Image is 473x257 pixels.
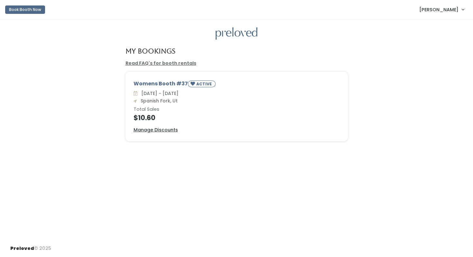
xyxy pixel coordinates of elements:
div: Womens Booth #37 [134,80,340,90]
a: [PERSON_NAME] [413,3,470,16]
span: [PERSON_NAME] [419,6,459,13]
a: Manage Discounts [134,127,178,133]
h4: My Bookings [125,47,175,55]
a: Read FAQ's for booth rentals [125,60,196,66]
button: Book Booth Now [5,5,45,14]
img: preloved logo [216,27,257,40]
h6: Total Sales [134,107,340,112]
h4: $10.60 [134,114,340,121]
span: Preloved [10,245,34,252]
span: Spanish Fork, Ut [138,98,178,104]
a: Book Booth Now [5,3,45,17]
span: [DATE] - [DATE] [139,90,179,97]
div: © 2025 [10,240,51,252]
small: ACTIVE [196,81,213,87]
